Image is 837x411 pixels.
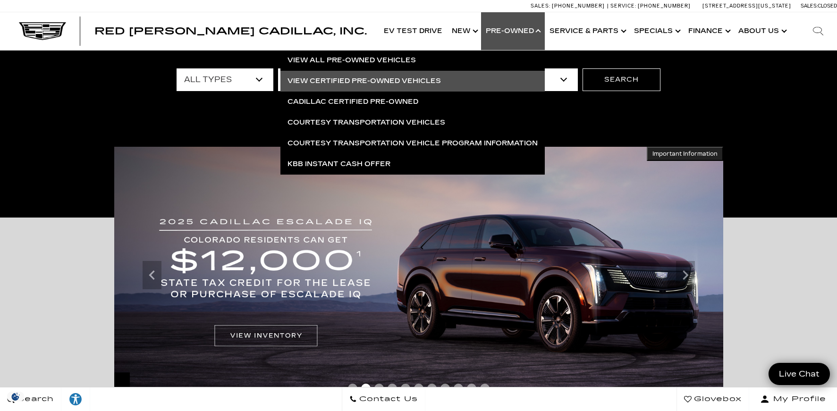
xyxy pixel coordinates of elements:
[531,3,550,9] span: Sales:
[769,363,830,385] a: Live Chat
[583,68,660,91] button: Search
[348,384,357,393] span: Go to slide 1
[280,133,545,154] a: Courtesy Transportation Vehicle Program Information
[702,3,791,9] a: [STREET_ADDRESS][US_STATE]
[454,384,463,393] span: Go to slide 9
[607,3,693,8] a: Service: [PHONE_NUMBER]
[143,261,161,289] div: Previous
[799,12,837,50] div: Search
[734,12,790,50] a: About Us
[278,68,375,91] select: Filter by year
[552,3,605,9] span: [PHONE_NUMBER]
[414,384,423,393] span: Go to slide 6
[692,393,742,406] span: Glovebox
[629,12,684,50] a: Specials
[5,392,26,402] img: Opt-Out Icon
[177,68,273,91] select: Filter by type
[652,150,718,158] span: Important Information
[5,392,26,402] section: Click to Open Cookie Consent Modal
[280,92,545,112] a: Cadillac Certified Pre-Owned
[480,384,490,393] span: Go to slide 11
[440,384,450,393] span: Go to slide 8
[94,25,367,37] span: Red [PERSON_NAME] Cadillac, Inc.
[94,26,367,36] a: Red [PERSON_NAME] Cadillac, Inc.
[361,384,371,393] span: Go to slide 2
[342,387,425,411] a: Contact Us
[769,393,826,406] span: My Profile
[19,22,66,40] img: Cadillac Dark Logo with Cadillac White Text
[638,3,691,9] span: [PHONE_NUMBER]
[280,50,545,71] a: View All Pre-Owned Vehicles
[676,261,695,289] div: Next
[388,384,397,393] span: Go to slide 4
[481,12,545,50] a: Pre-Owned
[357,393,418,406] span: Contact Us
[684,12,734,50] a: Finance
[280,112,545,133] a: Courtesy Transportation Vehicles
[467,384,476,393] span: Go to slide 10
[280,154,545,175] a: KBB Instant Cash Offer
[610,3,636,9] span: Service:
[427,384,437,393] span: Go to slide 7
[61,392,90,406] div: Explore your accessibility options
[818,3,837,9] span: Closed
[379,12,447,50] a: EV Test Drive
[676,387,749,411] a: Glovebox
[531,3,607,8] a: Sales: [PHONE_NUMBER]
[61,387,90,411] a: Explore your accessibility options
[280,71,545,92] a: View Certified Pre-Owned Vehicles
[545,12,629,50] a: Service & Parts
[749,387,837,411] button: Open user profile menu
[15,393,54,406] span: Search
[374,384,384,393] span: Go to slide 3
[801,3,818,9] span: Sales:
[447,12,481,50] a: New
[401,384,410,393] span: Go to slide 5
[114,147,723,404] img: THE 2025 ESCALADE IQ IS ELIGIBLE FOR THE $3,500 COLORADO INNOVATIVE MOTOR VEHICLE TAX CREDIT
[774,369,824,379] span: Live Chat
